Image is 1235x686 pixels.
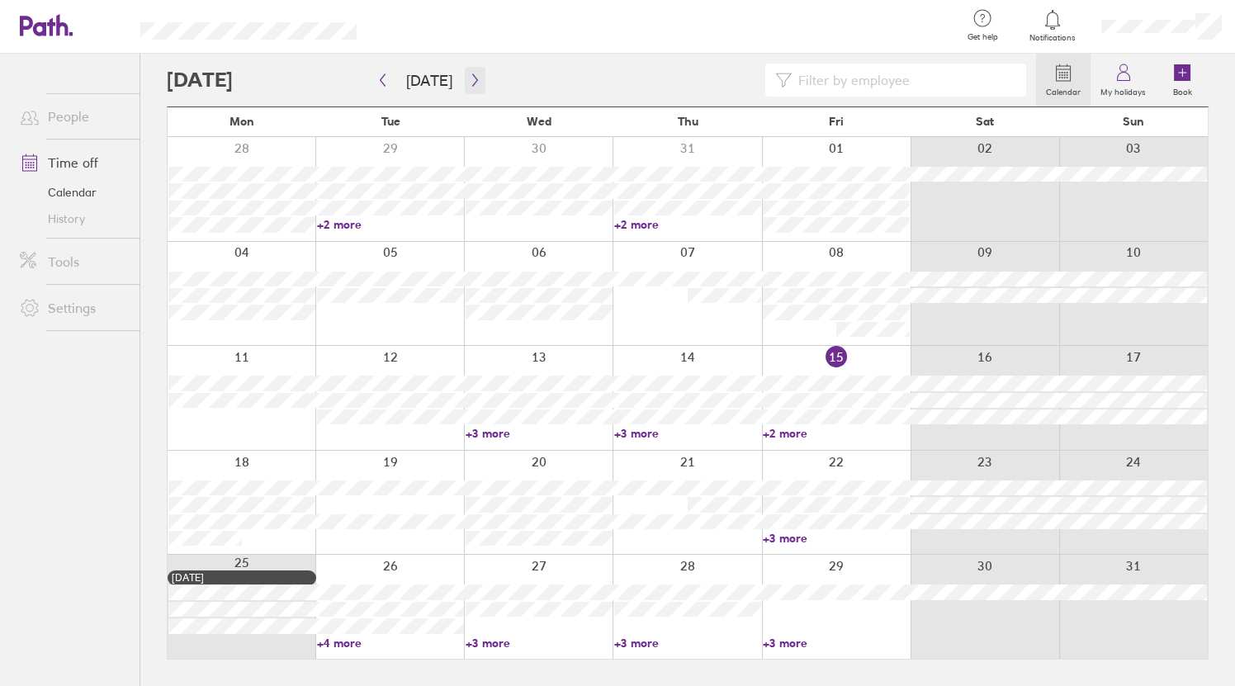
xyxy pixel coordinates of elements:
a: +2 more [763,426,910,441]
span: Fri [829,115,844,128]
span: Sun [1123,115,1144,128]
a: Notifications [1026,8,1080,43]
span: Thu [678,115,698,128]
div: [DATE] [172,572,312,584]
label: Calendar [1036,83,1091,97]
a: Calendar [7,179,140,206]
button: [DATE] [393,67,466,94]
a: Settings [7,291,140,324]
span: Get help [956,32,1010,42]
a: +2 more [614,217,761,232]
a: +4 more [317,636,464,651]
a: +3 more [614,426,761,441]
span: Tue [381,115,400,128]
a: Calendar [1036,54,1091,106]
a: My holidays [1091,54,1156,106]
a: +3 more [614,636,761,651]
a: +3 more [466,426,613,441]
label: My holidays [1091,83,1156,97]
label: Book [1163,83,1202,97]
span: Mon [229,115,254,128]
a: History [7,206,140,232]
input: Filter by employee [792,64,1016,96]
a: +3 more [466,636,613,651]
a: Book [1156,54,1209,106]
a: Tools [7,245,140,278]
a: People [7,100,140,133]
a: Time off [7,146,140,179]
span: Sat [976,115,994,128]
a: +2 more [317,217,464,232]
a: +3 more [763,531,910,546]
span: Notifications [1026,33,1080,43]
span: Wed [527,115,551,128]
a: +3 more [763,636,910,651]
